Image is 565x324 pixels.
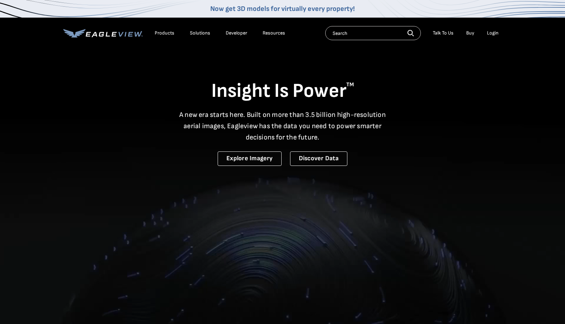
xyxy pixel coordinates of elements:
[63,79,502,104] h1: Insight Is Power
[325,26,421,40] input: Search
[290,151,347,166] a: Discover Data
[210,5,355,13] a: Now get 3D models for virtually every property!
[218,151,282,166] a: Explore Imagery
[226,30,247,36] a: Developer
[190,30,210,36] div: Solutions
[155,30,174,36] div: Products
[175,109,390,143] p: A new era starts here. Built on more than 3.5 billion high-resolution aerial images, Eagleview ha...
[466,30,474,36] a: Buy
[263,30,285,36] div: Resources
[433,30,454,36] div: Talk To Us
[487,30,499,36] div: Login
[346,81,354,88] sup: TM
